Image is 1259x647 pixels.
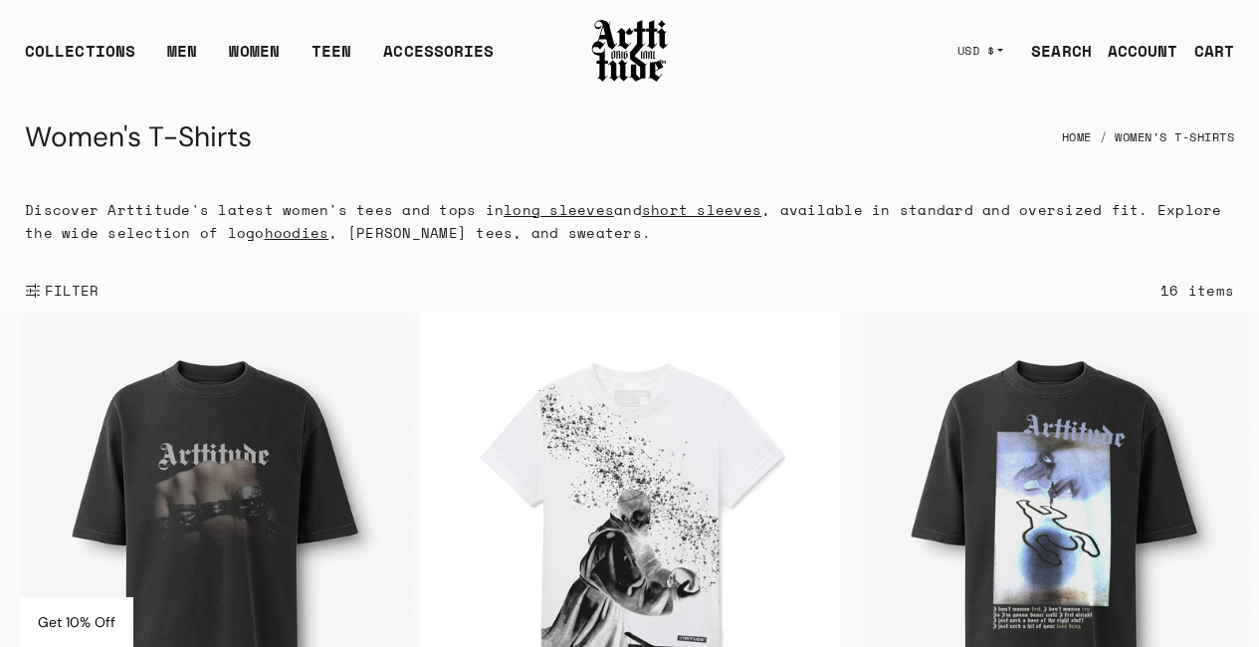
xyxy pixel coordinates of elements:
div: ACCESSORIES [383,39,494,79]
h1: Women's T-Shirts [25,113,252,161]
a: hoodies [265,222,329,243]
button: USD $ [945,29,1016,73]
a: SEARCH [1015,31,1092,71]
span: USD $ [957,43,995,59]
div: COLLECTIONS [25,39,135,79]
a: long sleeves [504,199,614,220]
li: Women's T-Shirts [1092,115,1235,159]
div: Discover Arttitude's latest women's tees and tops in and , available in standard and oversized fi... [1,198,1258,244]
span: Get 10% Off [38,613,115,631]
ul: Main navigation [9,39,510,79]
a: MEN [167,39,197,79]
a: TEEN [312,39,351,79]
div: CART [1194,39,1234,63]
div: Get 10% Off [20,597,133,647]
img: Arttitude [590,17,670,85]
a: short sleeves [642,199,761,220]
button: Show filters [25,269,100,313]
a: ACCOUNT [1092,31,1178,71]
a: WOMEN [229,39,280,79]
a: Home [1062,115,1092,159]
span: FILTER [41,281,100,301]
a: Open cart [1178,31,1234,71]
div: 16 items [1160,279,1234,302]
